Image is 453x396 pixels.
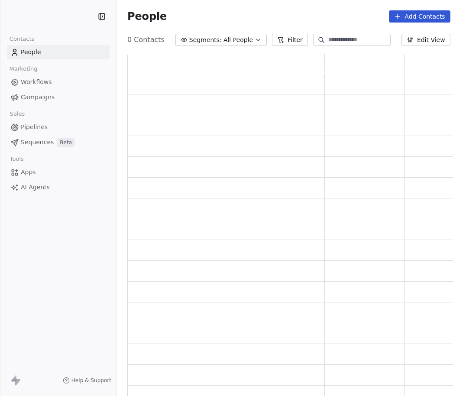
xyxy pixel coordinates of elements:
[189,36,222,45] span: Segments:
[21,78,52,87] span: Workflows
[7,90,110,104] a: Campaigns
[21,93,55,102] span: Campaigns
[7,180,110,195] a: AI Agents
[71,377,111,384] span: Help & Support
[21,138,54,147] span: Sequences
[401,34,450,46] button: Edit View
[57,138,74,147] span: Beta
[21,168,36,177] span: Apps
[21,48,41,57] span: People
[6,153,27,166] span: Tools
[223,36,253,45] span: All People
[6,32,38,45] span: Contacts
[7,75,110,89] a: Workflows
[7,165,110,179] a: Apps
[6,62,41,75] span: Marketing
[7,120,110,134] a: Pipelines
[7,135,110,149] a: SequencesBeta
[63,377,111,384] a: Help & Support
[21,183,50,192] span: AI Agents
[127,35,165,45] span: 0 Contacts
[21,123,48,132] span: Pipelines
[127,10,167,23] span: People
[272,34,308,46] button: Filter
[6,107,29,120] span: Sales
[389,10,450,23] button: Add Contacts
[7,45,110,59] a: People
